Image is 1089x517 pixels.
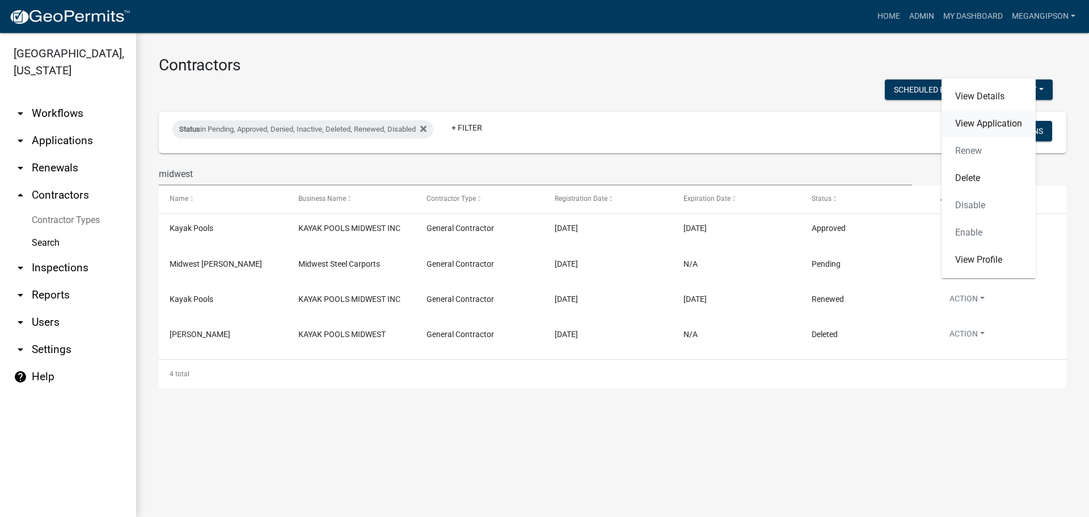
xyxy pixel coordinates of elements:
[683,195,731,203] span: Expiration Date
[159,162,912,186] input: Search for contractors
[14,134,27,148] i: arrow_drop_down
[683,295,707,304] span: 12/31/2024
[287,186,415,213] datatable-header-cell: Business Name
[555,259,578,268] span: 11/14/2024
[298,330,386,339] span: KAYAK POOLS MIDWEST
[14,370,27,384] i: help
[427,295,494,304] span: General Contractor
[170,295,213,304] span: Kayak Pools
[942,78,1036,278] div: Action
[683,259,698,268] span: N/A
[812,295,844,304] span: Renewed
[673,186,801,213] datatable-header-cell: Expiration Date
[298,295,400,304] span: KAYAK POOLS MIDWEST INC
[14,188,27,202] i: arrow_drop_up
[555,295,578,304] span: 04/05/2024
[14,316,27,329] i: arrow_drop_down
[14,288,27,302] i: arrow_drop_down
[416,186,544,213] datatable-header-cell: Contractor Type
[544,186,672,213] datatable-header-cell: Registration Date
[427,195,476,203] span: Contractor Type
[942,246,1036,274] a: View Profile
[940,293,994,309] button: Action
[940,258,994,274] button: Action
[683,330,698,339] span: N/A
[170,330,230,339] span: jamie collins
[812,195,831,203] span: Status
[942,165,1036,192] a: Delete
[159,360,1066,388] div: 4 total
[940,328,994,344] button: Action
[14,261,27,275] i: arrow_drop_down
[873,6,905,27] a: Home
[942,110,1036,137] a: View Application
[812,330,838,339] span: Deleted
[940,195,964,203] span: Actions
[298,259,380,268] span: Midwest Steel Carports
[159,186,287,213] datatable-header-cell: Name
[14,107,27,120] i: arrow_drop_down
[905,6,939,27] a: Admin
[427,224,494,233] span: General Contractor
[179,125,200,133] span: Status
[939,6,1007,27] a: My Dashboard
[555,330,578,339] span: 03/15/2022
[942,83,1036,110] a: View Details
[812,259,841,268] span: Pending
[555,195,607,203] span: Registration Date
[170,224,213,233] span: Kayak Pools
[298,224,400,233] span: KAYAK POOLS MIDWEST INC
[940,222,994,238] button: Action
[427,330,494,339] span: General Contractor
[801,186,929,213] datatable-header-cell: Status
[170,195,188,203] span: Name
[427,259,494,268] span: General Contractor
[1007,6,1080,27] a: megangipson
[14,161,27,175] i: arrow_drop_down
[172,120,433,138] div: in Pending, Approved, Denied, Inactive, Deleted, Renewed, Disabled
[885,79,990,100] button: Scheduled Exports
[159,56,1066,75] h3: Contractors
[930,186,1058,213] datatable-header-cell: Actions
[555,224,578,233] span: 05/08/2025
[683,224,707,233] span: 12/31/2025
[812,224,846,233] span: Approved
[298,195,346,203] span: Business Name
[14,343,27,356] i: arrow_drop_down
[442,117,491,138] a: + Filter
[170,259,262,268] span: Midwest Sanchez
